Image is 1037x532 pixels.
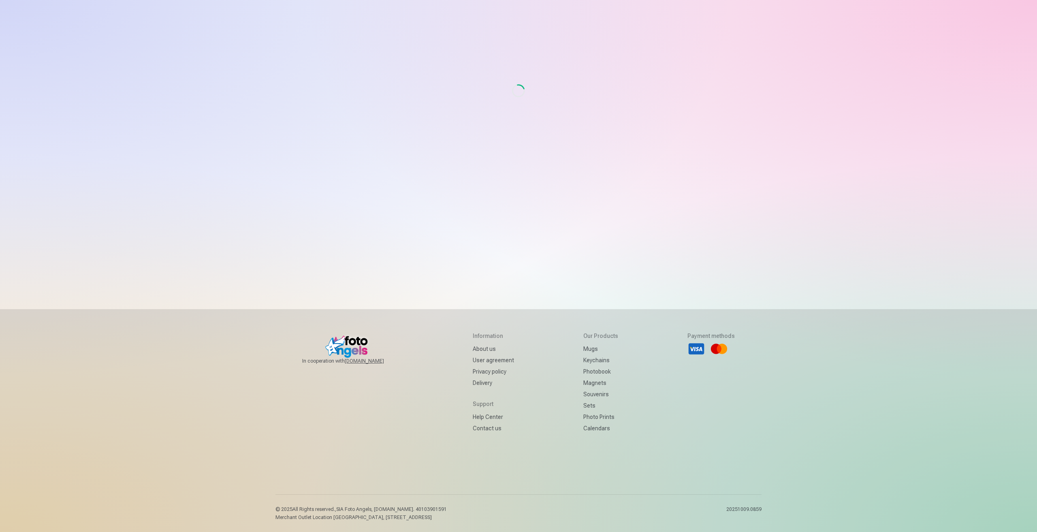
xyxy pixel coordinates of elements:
a: Sets [583,400,618,411]
h5: Support [473,400,514,408]
a: Help Center [473,411,514,423]
span: In cooperation with [302,358,403,364]
a: Photobook [583,366,618,377]
span: SIA Foto Angels, [DOMAIN_NAME]. 40103901591 [336,506,447,512]
a: Calendars [583,423,618,434]
li: Mastercard [710,340,728,358]
p: © 2025 All Rights reserved. , [275,506,447,513]
li: Visa [687,340,705,358]
h5: Information [473,332,514,340]
a: Souvenirs [583,389,618,400]
a: [DOMAIN_NAME] [345,358,403,364]
a: About us [473,343,514,355]
a: User agreement [473,355,514,366]
a: Privacy policy [473,366,514,377]
a: Keychains [583,355,618,366]
a: Contact us [473,423,514,434]
a: Photo prints [583,411,618,423]
h5: Payment methods [687,332,735,340]
p: 20251009.0859 [726,506,762,521]
a: Delivery [473,377,514,389]
a: Mugs [583,343,618,355]
a: Magnets [583,377,618,389]
h5: Our products [583,332,618,340]
p: Merchant Outlet Location [GEOGRAPHIC_DATA], [STREET_ADDRESS] [275,514,447,521]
